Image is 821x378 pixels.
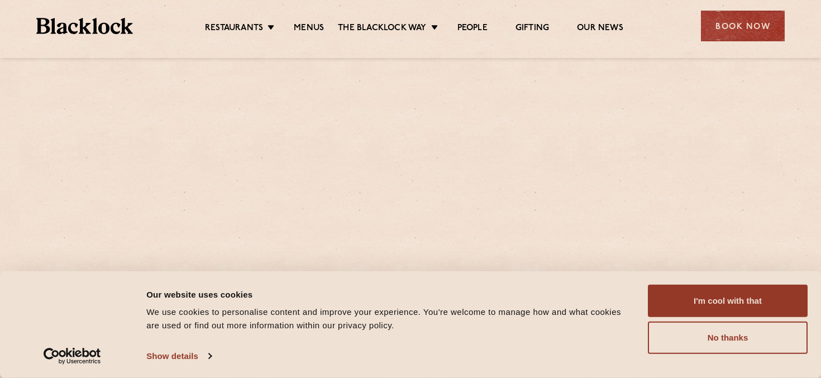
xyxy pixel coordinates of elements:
[515,23,549,35] a: Gifting
[36,18,133,34] img: BL_Textured_Logo-footer-cropped.svg
[294,23,324,35] a: Menus
[648,285,808,317] button: I'm cool with that
[338,23,426,35] a: The Blacklock Way
[577,23,623,35] a: Our News
[205,23,263,35] a: Restaurants
[146,348,211,365] a: Show details
[23,348,121,365] a: Usercentrics Cookiebot - opens in a new window
[457,23,488,35] a: People
[701,11,785,41] div: Book Now
[146,305,635,332] div: We use cookies to personalise content and improve your experience. You're welcome to manage how a...
[648,322,808,354] button: No thanks
[146,288,635,301] div: Our website uses cookies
